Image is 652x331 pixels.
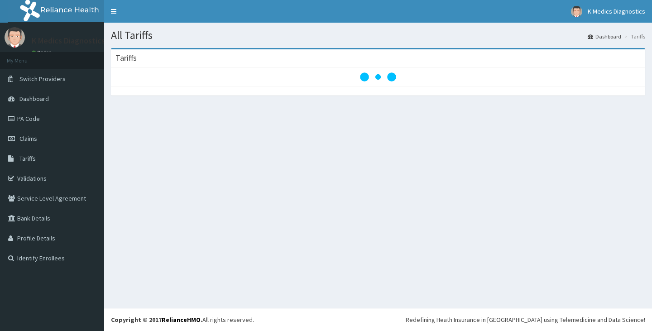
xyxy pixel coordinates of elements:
[588,7,645,15] span: K Medics Diagnostics
[360,59,396,95] svg: audio-loading
[19,95,49,103] span: Dashboard
[104,308,652,331] footer: All rights reserved.
[19,75,66,83] span: Switch Providers
[115,54,137,62] h3: Tariffs
[111,29,645,41] h1: All Tariffs
[19,134,37,143] span: Claims
[19,154,36,163] span: Tariffs
[111,316,202,324] strong: Copyright © 2017 .
[32,37,105,45] p: K Medics Diagnostics
[162,316,201,324] a: RelianceHMO
[622,33,645,40] li: Tariffs
[406,315,645,324] div: Redefining Heath Insurance in [GEOGRAPHIC_DATA] using Telemedicine and Data Science!
[5,27,25,48] img: User Image
[32,49,53,56] a: Online
[571,6,582,17] img: User Image
[588,33,621,40] a: Dashboard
